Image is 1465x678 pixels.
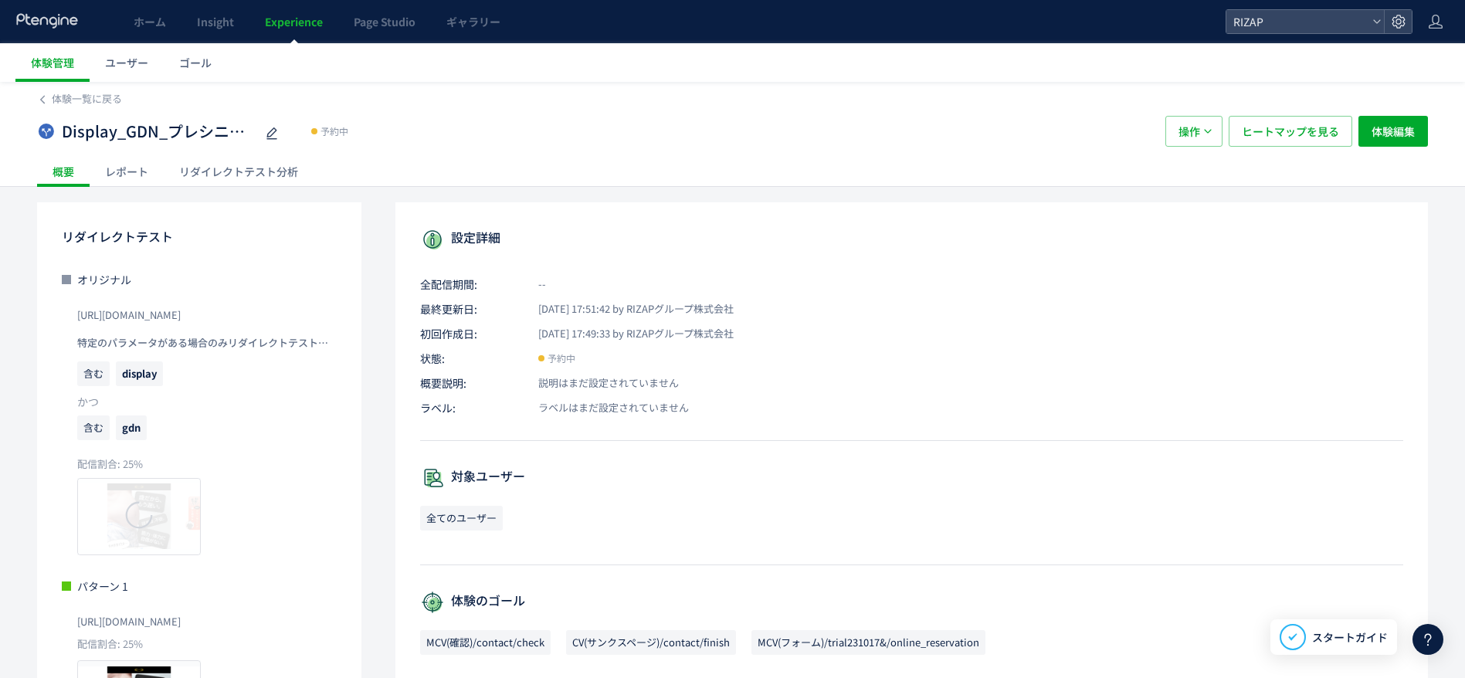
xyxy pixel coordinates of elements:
span: パターン 1 [77,578,128,594]
span: ユーザー [105,55,148,70]
span: gdn [116,415,147,440]
span: 体験編集 [1372,116,1415,147]
p: かつ [77,394,337,409]
span: RIZAP [1229,10,1366,33]
span: スタートガイド [1312,629,1388,646]
div: レポート [90,156,164,187]
span: Experience [265,14,323,29]
p: 配信割合: 25% [62,637,337,652]
span: MCV(フォーム)/trial231017&/online_reservation [751,630,985,655]
p: 特定のパラメータがある場合のみリダイレクトテストを実行 [77,331,337,355]
span: CV(サンクスページ)/contact/finish [566,630,736,655]
button: 体験編集 [1358,116,1428,147]
span: 初回作成日: [420,326,521,341]
span: 全配信期間: [420,276,521,292]
span: display [116,361,163,386]
button: 操作 [1165,116,1223,147]
span: 体験管理 [31,55,74,70]
span: 予約中 [320,124,348,139]
span: [DATE] 17:51:42 by RIZAPグループ株式会社 [521,302,734,317]
span: 説明はまだ設定されていません [521,376,679,391]
span: [DATE] 17:49:33 by RIZAPグループ株式会社 [521,327,734,341]
p: 体験のゴール [420,590,1403,615]
button: ヒートマップを見る [1229,116,1352,147]
span: Page Studio [354,14,415,29]
div: リダイレクトテスト分析 [164,156,314,187]
span: 全てのユーザー [420,506,503,531]
div: 概要 [37,156,90,187]
span: ホーム [134,14,166,29]
span: ラベル: [420,400,521,415]
span: MCV(確認)/contact/check [420,630,551,655]
span: 操作 [1178,116,1200,147]
span: ゴール [179,55,212,70]
span: ギャラリー [446,14,500,29]
span: ヒートマップを見る [1242,116,1339,147]
span: display [122,366,157,381]
span: 状態: [420,351,521,366]
span: 予約中 [548,351,575,366]
p: リダイレクトテスト [62,224,337,249]
span: オリジナル [77,272,131,287]
span: -- [521,277,546,292]
span: Insight [197,14,234,29]
span: https://lp.rizap.jp/lp/presenior-250701/a/ [77,303,181,327]
span: https://lp.rizap.jp/lp/presenior-250701/b/ [77,609,181,634]
p: 対象ユーザー [420,466,1403,490]
span: ラベルはまだ設定されていません [521,401,689,415]
span: 概要説明: [420,375,521,391]
span: 最終更新日: [420,301,521,317]
span: gdn [122,420,141,435]
span: Display_GDN_プレシニアLP検証 [62,120,255,143]
span: 含む [77,415,110,440]
span: 体験一覧に戻る [52,91,122,106]
p: 配信割合: 25% [77,457,337,472]
p: 設定詳細 [420,227,1403,252]
span: 含む [77,361,110,386]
